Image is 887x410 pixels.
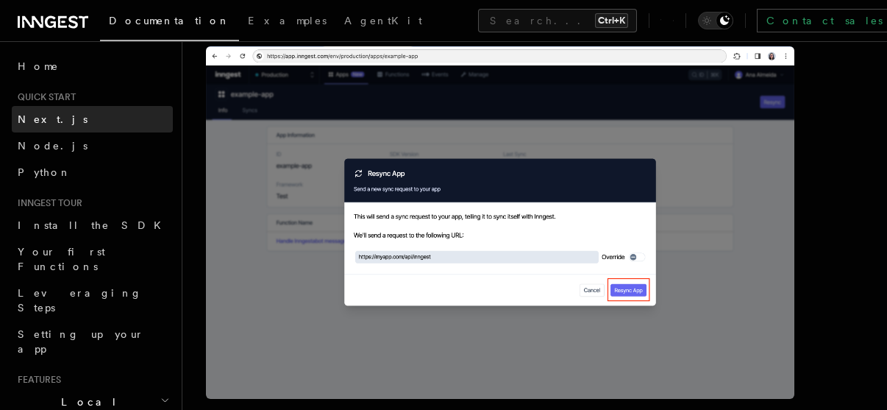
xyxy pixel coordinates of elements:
button: Search...Ctrl+K [478,9,637,32]
span: Documentation [109,15,230,26]
span: Features [12,374,61,386]
span: AgentKit [344,15,422,26]
a: Install the SDK [12,212,173,238]
span: Install the SDK [18,219,170,231]
span: Python [18,166,71,178]
a: Your first Functions [12,238,173,280]
span: Setting up your app [18,328,144,355]
span: Examples [248,15,327,26]
a: Home [12,53,173,79]
a: AgentKit [335,4,431,40]
span: Quick start [12,91,76,103]
span: Your first Functions [18,246,105,272]
a: Python [12,159,173,185]
a: Next.js [12,106,173,132]
a: Documentation [100,4,239,41]
kbd: Ctrl+K [595,13,628,28]
a: Examples [239,4,335,40]
span: Home [18,59,59,74]
span: Leveraging Steps [18,287,142,314]
a: Setting up your app [12,321,173,362]
a: Leveraging Steps [12,280,173,321]
a: Node.js [12,132,173,159]
button: Toggle dark mode [698,12,733,29]
span: Node.js [18,140,88,152]
img: Inngest Cloud screen with resync app modal [206,46,794,399]
span: Inngest tour [12,197,82,209]
span: Next.js [18,113,88,125]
